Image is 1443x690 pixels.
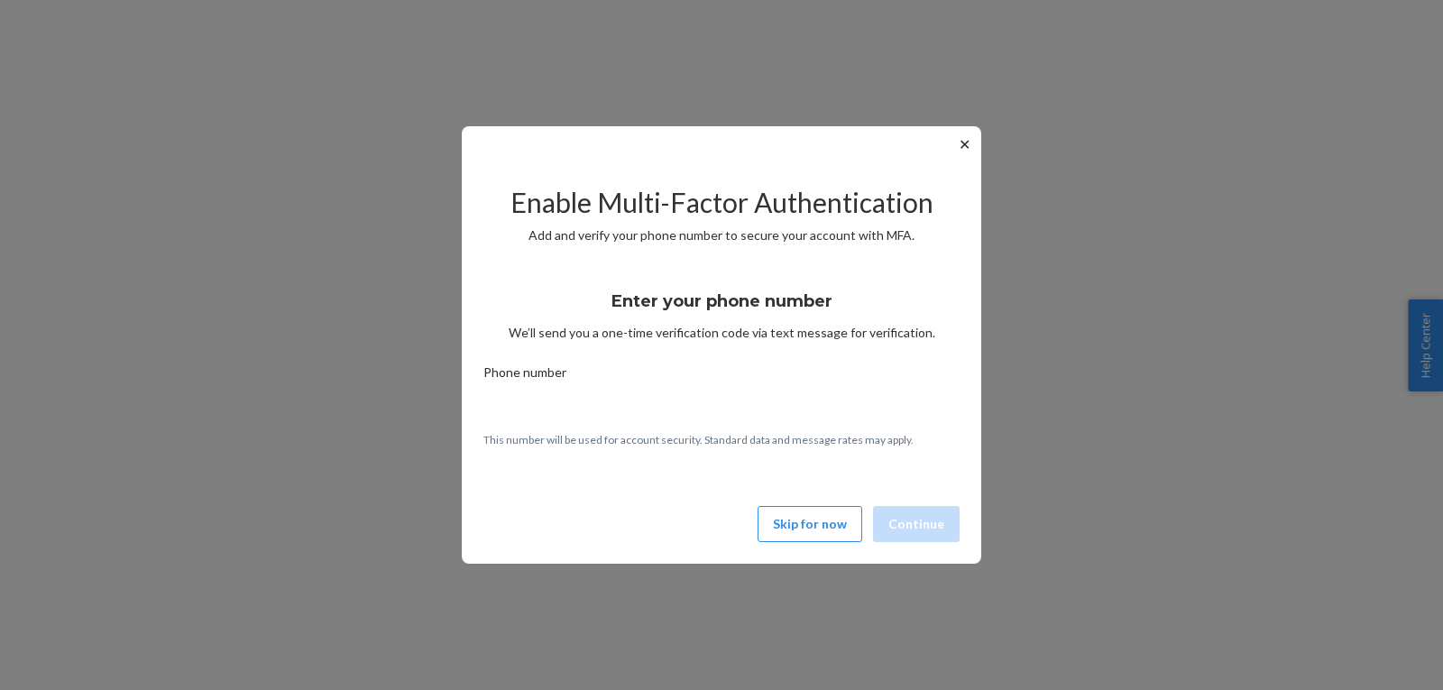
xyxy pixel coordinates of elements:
[611,290,832,313] h3: Enter your phone number
[955,133,974,155] button: ✕
[483,226,960,244] p: Add and verify your phone number to secure your account with MFA.
[483,432,960,447] p: This number will be used for account security. Standard data and message rates may apply.
[483,363,566,389] span: Phone number
[873,506,960,542] button: Continue
[758,506,862,542] button: Skip for now
[483,275,960,342] div: We’ll send you a one-time verification code via text message for verification.
[483,188,960,217] h2: Enable Multi-Factor Authentication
